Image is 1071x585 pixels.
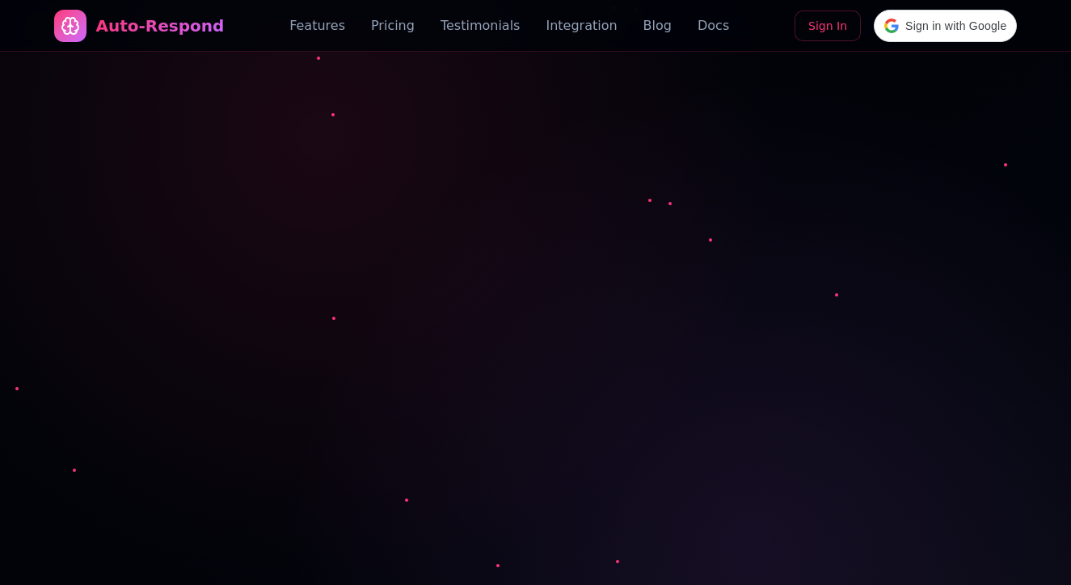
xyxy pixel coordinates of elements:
[795,11,861,41] a: Sign In
[289,16,345,36] a: Features
[698,16,729,36] a: Docs
[905,18,1006,35] span: Sign in with Google
[371,16,415,36] a: Pricing
[96,15,225,37] div: Auto-Respond
[643,16,672,36] a: Blog
[441,16,521,36] a: Testimonials
[874,10,1017,42] div: Sign in with Google
[546,16,617,36] a: Integration
[54,10,225,42] a: Auto-Respond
